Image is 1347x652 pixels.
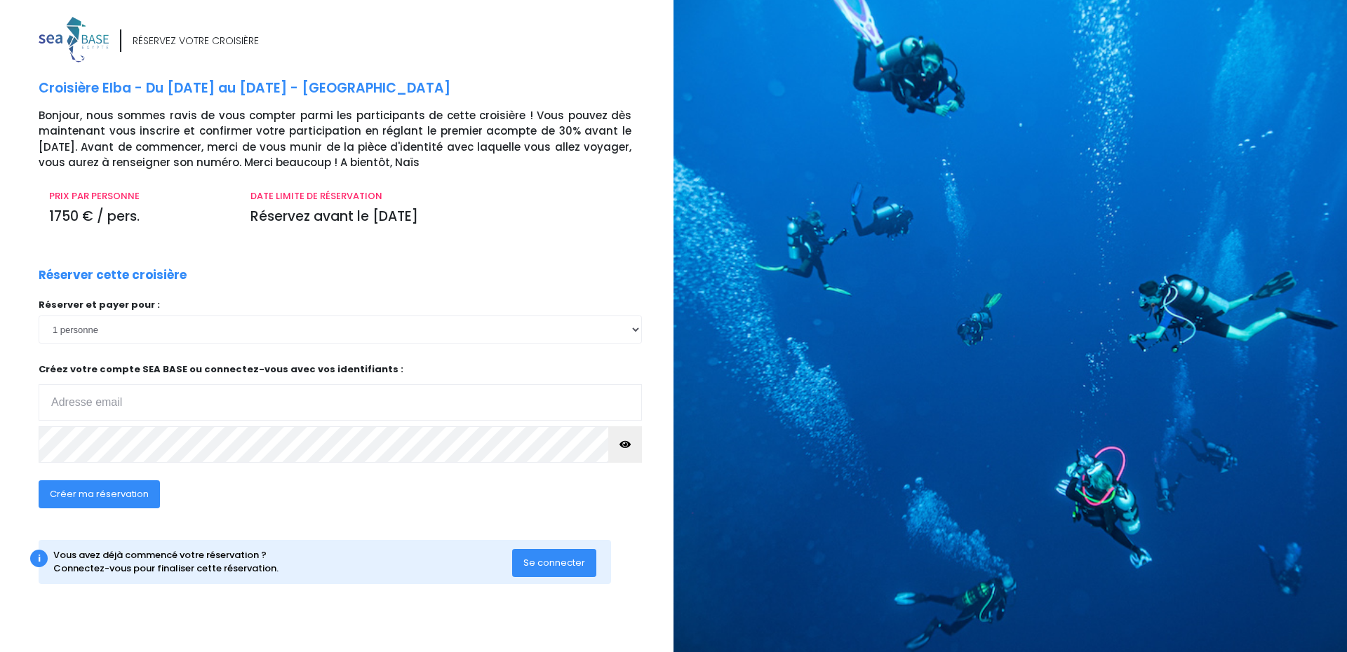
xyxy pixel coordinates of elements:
button: Créer ma réservation [39,480,160,508]
p: Croisière Elba - Du [DATE] au [DATE] - [GEOGRAPHIC_DATA] [39,79,663,99]
p: Réserver cette croisière [39,266,187,285]
a: Se connecter [512,556,596,568]
img: logo_color1.png [39,17,109,62]
input: Adresse email [39,384,642,421]
p: 1750 € / pers. [49,207,229,227]
div: Vous avez déjà commencé votre réservation ? Connectez-vous pour finaliser cette réservation. [53,548,513,576]
p: Réserver et payer pour : [39,298,642,312]
span: Se connecter [523,556,585,569]
span: Créer ma réservation [50,487,149,501]
button: Se connecter [512,549,596,577]
p: Créez votre compte SEA BASE ou connectez-vous avec vos identifiants : [39,362,642,421]
div: i [30,550,48,567]
p: Réservez avant le [DATE] [250,207,631,227]
p: DATE LIMITE DE RÉSERVATION [250,189,631,203]
div: RÉSERVEZ VOTRE CROISIÈRE [133,34,259,48]
p: Bonjour, nous sommes ravis de vous compter parmi les participants de cette croisière ! Vous pouve... [39,108,663,171]
p: PRIX PAR PERSONNE [49,189,229,203]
